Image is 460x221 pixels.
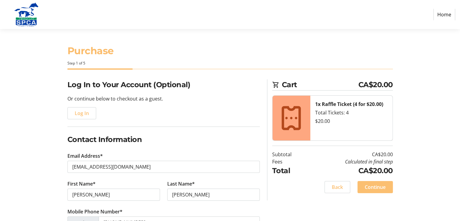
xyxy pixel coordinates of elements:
td: Subtotal [272,151,307,158]
span: Back [332,183,343,191]
h2: Log In to Your Account (Optional) [67,79,260,90]
span: Continue [365,183,386,191]
div: Total Tickets: 4 [315,109,388,116]
span: Log In [75,110,89,117]
h1: Purchase [67,44,393,58]
td: Fees [272,158,307,165]
label: Mobile Phone Number* [67,208,122,215]
button: Log In [67,107,96,119]
label: Last Name* [167,180,195,187]
span: CA$20.00 [358,79,393,90]
strong: 1x Raffle Ticket (4 for $20.00) [315,101,383,107]
span: Cart [282,79,358,90]
h2: Contact Information [67,134,260,145]
button: Continue [357,181,393,193]
td: CA$20.00 [307,165,393,176]
label: First Name* [67,180,96,187]
div: Step 1 of 5 [67,61,393,66]
a: Home [433,9,455,20]
td: CA$20.00 [307,151,393,158]
div: $20.00 [315,117,388,125]
td: Calculated in final step [307,158,393,165]
td: Total [272,165,307,176]
img: Alberta SPCA's Logo [5,2,48,27]
button: Back [325,181,350,193]
p: Or continue below to checkout as a guest. [67,95,260,102]
label: Email Address* [67,152,103,160]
